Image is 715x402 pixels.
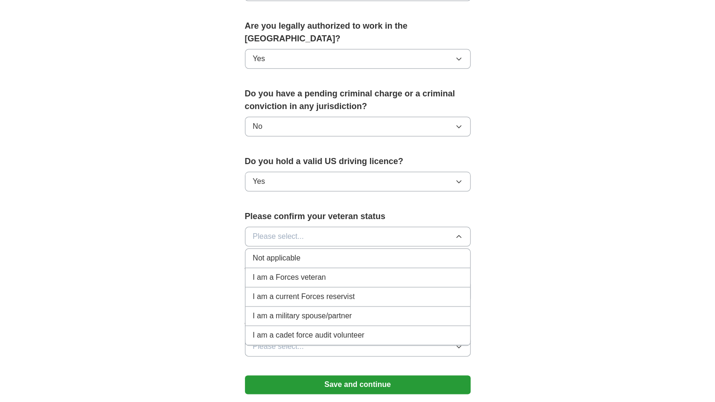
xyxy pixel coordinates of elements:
[245,172,471,191] button: Yes
[245,227,471,246] button: Please select...
[253,121,262,132] span: No
[245,20,471,45] label: Are you legally authorized to work in the [GEOGRAPHIC_DATA]?
[253,53,265,64] span: Yes
[245,337,471,356] button: Please select...
[253,330,364,341] span: I am a cadet force audit volunteer
[253,310,352,322] span: I am a military spouse/partner
[253,341,304,352] span: Please select...
[245,49,471,69] button: Yes
[253,252,300,264] span: Not applicable
[245,155,471,168] label: Do you hold a valid US driving licence?
[245,210,471,223] label: Please confirm your veteran status
[245,117,471,136] button: No
[245,375,471,394] button: Save and continue
[253,176,265,187] span: Yes
[253,291,355,302] span: I am a current Forces reservist
[245,87,471,113] label: Do you have a pending criminal charge or a criminal conviction in any jurisdiction?
[253,272,326,283] span: I am a Forces veteran
[253,231,304,242] span: Please select...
